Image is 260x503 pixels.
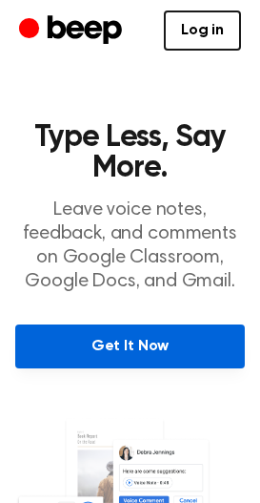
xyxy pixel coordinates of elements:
h1: Type Less, Say More. [15,122,245,183]
a: Get It Now [15,325,245,368]
a: Beep [19,12,127,50]
p: Leave voice notes, feedback, and comments on Google Classroom, Google Docs, and Gmail. [15,199,245,294]
a: Log in [164,10,241,51]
